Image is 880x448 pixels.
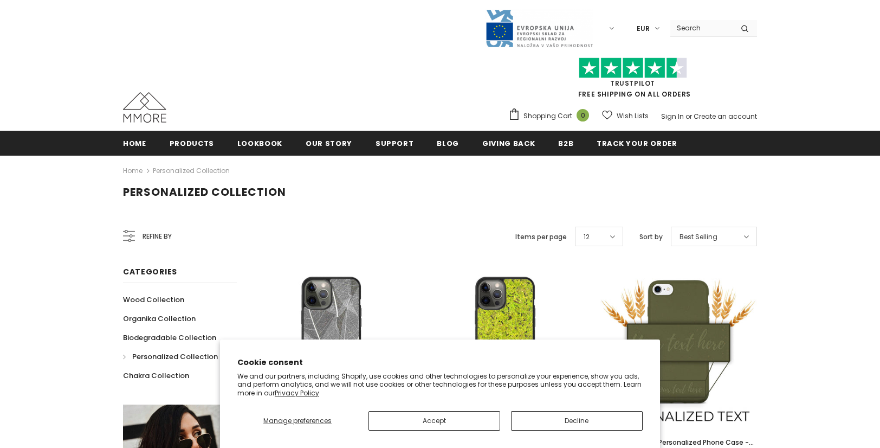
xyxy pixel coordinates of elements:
[132,351,218,362] span: Personalized Collection
[597,138,677,149] span: Track your order
[368,411,500,431] button: Accept
[437,131,459,155] a: Blog
[579,57,687,79] img: Trust Pilot Stars
[685,112,692,121] span: or
[511,411,643,431] button: Decline
[123,347,218,366] a: Personalized Collection
[694,112,757,121] a: Create an account
[123,332,216,343] span: Biodegradable Collection
[617,111,649,121] span: Wish Lists
[577,109,589,121] span: 0
[485,9,593,48] img: Javni Razpis
[263,416,332,425] span: Manage preferences
[153,166,230,175] a: Personalized Collection
[170,131,214,155] a: Products
[123,266,177,277] span: Categories
[482,138,535,149] span: Giving back
[485,23,593,33] a: Javni Razpis
[376,138,414,149] span: support
[237,357,643,368] h2: Cookie consent
[558,138,573,149] span: B2B
[306,138,352,149] span: Our Story
[306,131,352,155] a: Our Story
[637,23,650,34] span: EUR
[376,131,414,155] a: support
[123,313,196,324] span: Organika Collection
[123,295,184,305] span: Wood Collection
[508,62,757,99] span: FREE SHIPPING ON ALL ORDERS
[143,231,172,242] span: Refine by
[670,20,733,36] input: Search Site
[639,232,663,242] label: Sort by
[523,111,572,121] span: Shopping Cart
[515,232,567,242] label: Items per page
[123,309,196,328] a: Organika Collection
[437,138,459,149] span: Blog
[584,232,590,242] span: 12
[123,184,286,200] span: Personalized Collection
[170,138,214,149] span: Products
[123,290,184,309] a: Wood Collection
[123,366,189,385] a: Chakra Collection
[123,328,216,347] a: Biodegradable Collection
[597,131,677,155] a: Track your order
[237,138,282,149] span: Lookbook
[123,164,143,177] a: Home
[275,388,319,398] a: Privacy Policy
[482,131,535,155] a: Giving back
[123,92,166,123] img: MMORE Cases
[123,131,146,155] a: Home
[123,370,189,381] span: Chakra Collection
[123,138,146,149] span: Home
[237,411,358,431] button: Manage preferences
[508,108,594,124] a: Shopping Cart 0
[602,106,649,125] a: Wish Lists
[237,372,643,398] p: We and our partners, including Shopify, use cookies and other technologies to personalize your ex...
[680,232,717,242] span: Best Selling
[661,112,684,121] a: Sign In
[558,131,573,155] a: B2B
[610,79,655,88] a: Trustpilot
[237,131,282,155] a: Lookbook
